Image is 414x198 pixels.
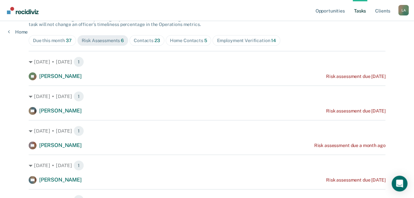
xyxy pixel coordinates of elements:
[73,160,84,171] span: 1
[7,7,39,14] img: Recidiviz
[73,126,84,136] span: 1
[8,29,28,35] a: Home
[170,38,207,43] div: Home Contacts
[66,38,72,43] span: 37
[121,38,124,43] span: 6
[39,108,82,114] span: [PERSON_NAME]
[204,38,207,43] span: 5
[154,38,160,43] span: 23
[29,91,385,102] div: [DATE] • [DATE] 1
[29,160,385,171] div: [DATE] • [DATE] 1
[39,177,82,183] span: [PERSON_NAME]
[314,143,385,148] div: Risk assessment due a month ago
[73,91,84,102] span: 1
[326,108,385,114] div: Risk assessment due [DATE]
[398,5,409,15] button: Profile dropdown button
[217,38,276,43] div: Employment Verification
[326,177,385,183] div: Risk assessment due [DATE]
[33,38,72,43] div: Due this month
[29,126,385,136] div: [DATE] • [DATE] 1
[39,73,82,79] span: [PERSON_NAME]
[29,57,385,67] div: [DATE] • [DATE] 1
[398,5,409,15] div: L A
[39,142,82,148] span: [PERSON_NAME]
[134,38,160,43] div: Contacts
[271,38,276,43] span: 14
[82,38,124,43] div: Risk Assessments
[392,176,407,191] div: Open Intercom Messenger
[73,57,84,67] span: 1
[29,16,201,27] span: The clients below might have upcoming requirements this month. Hiding a below task will not chang...
[326,74,385,79] div: Risk assessment due [DATE]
